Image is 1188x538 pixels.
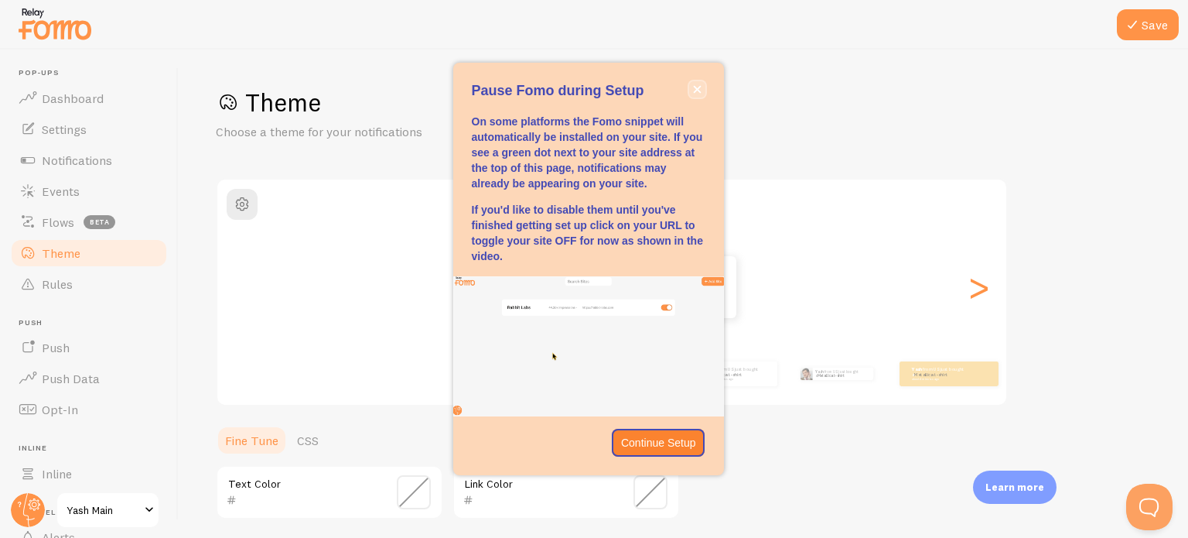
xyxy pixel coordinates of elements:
img: fomo-relay-logo-orange.svg [16,4,94,43]
p: from US just bought a [912,367,974,381]
span: Events [42,183,80,199]
a: Dashboard [9,83,169,114]
p: If you'd like to disable them until you've finished getting set up click on your URL to toggle yo... [472,202,705,264]
a: Yash Main [56,492,160,529]
span: Dashboard [42,91,104,106]
p: from US just bought a [815,368,867,380]
span: Inline [42,466,72,481]
div: Learn more [973,471,1057,504]
a: Metallica t-shirt [817,373,843,378]
a: Push Data [9,363,169,394]
h2: Classic [217,189,1006,213]
a: Events [9,176,169,207]
p: Pause Fomo during Setup [472,81,705,101]
iframe: Help Scout Beacon - Open [1126,484,1173,530]
span: Theme [42,245,80,261]
a: Rules [9,269,169,300]
span: Push [42,340,70,355]
span: Inline [19,444,169,454]
button: Continue Setup [612,429,705,457]
span: Push [19,318,169,328]
span: Rules [42,276,73,292]
strong: Yash [815,369,824,374]
h1: Theme [216,87,1151,118]
span: beta [84,215,115,229]
button: close, [689,81,705,98]
p: Choose a theme for your notifications [216,123,587,141]
strong: Yash [912,366,923,372]
span: Flows [42,214,74,230]
small: about 4 minutes ago [706,378,770,381]
span: Pop-ups [19,68,169,78]
a: Metallica t-shirt [914,371,947,377]
p: from US just bought a [706,367,771,381]
span: Notifications [42,152,112,168]
a: Notifications [9,145,169,176]
div: Pause Fomo during Setup [453,63,724,475]
span: Opt-In [42,402,78,417]
div: Next slide [969,231,988,343]
span: Settings [42,122,87,137]
p: Continue Setup [621,435,696,451]
a: Fine Tune [216,425,288,456]
a: Push [9,332,169,363]
a: Theme [9,238,169,269]
p: On some platforms the Fomo snippet will automatically be installed on your site. If you see a gre... [472,114,705,191]
span: Push Data [42,371,100,386]
a: Opt-In [9,394,169,425]
a: Metallica t-shirt [708,371,742,377]
a: Settings [9,114,169,145]
span: Yash Main [67,501,140,519]
a: Inline [9,458,169,489]
a: Flows beta [9,207,169,238]
p: Learn more [985,480,1044,495]
img: Fomo [800,368,812,380]
a: CSS [288,425,328,456]
small: about 4 minutes ago [912,378,972,381]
